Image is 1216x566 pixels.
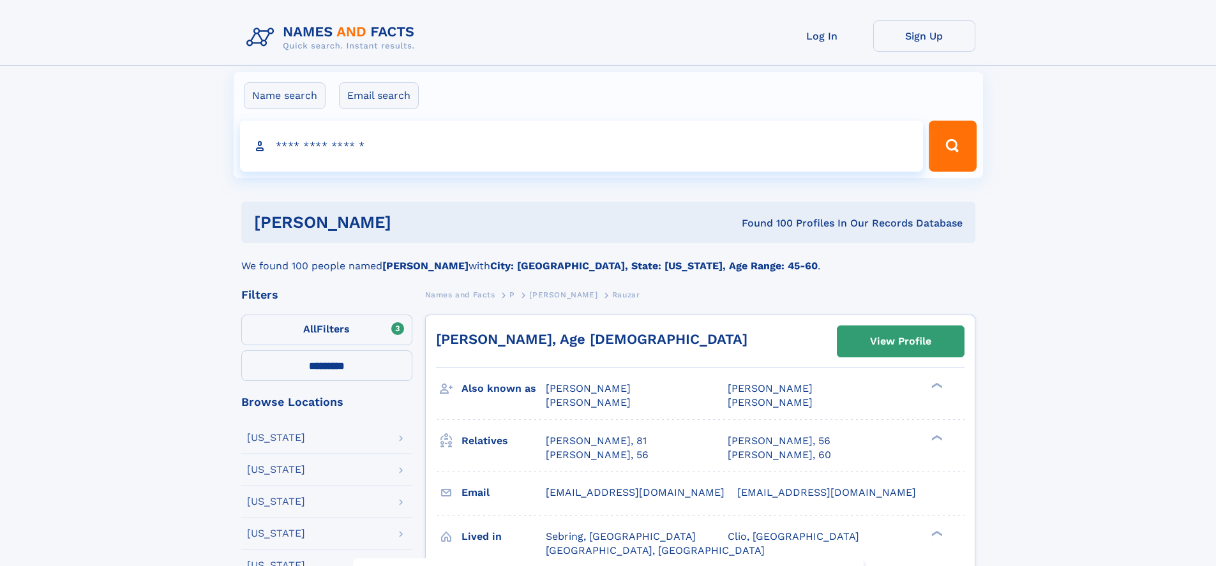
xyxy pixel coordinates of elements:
[929,121,976,172] button: Search Button
[873,20,975,52] a: Sign Up
[928,529,943,537] div: ❯
[241,289,412,301] div: Filters
[241,396,412,408] div: Browse Locations
[529,290,597,299] span: [PERSON_NAME]
[546,530,696,542] span: Sebring, [GEOGRAPHIC_DATA]
[771,20,873,52] a: Log In
[546,448,649,462] a: [PERSON_NAME], 56
[928,433,943,442] div: ❯
[339,82,419,109] label: Email search
[462,378,546,399] h3: Also known as
[612,290,640,299] span: Rauzar
[728,396,813,408] span: [PERSON_NAME]
[436,331,747,347] a: [PERSON_NAME], Age [DEMOGRAPHIC_DATA]
[546,486,724,498] span: [EMAIL_ADDRESS][DOMAIN_NAME]
[728,530,859,542] span: Clio, [GEOGRAPHIC_DATA]
[241,20,425,55] img: Logo Names and Facts
[546,544,765,556] span: [GEOGRAPHIC_DATA], [GEOGRAPHIC_DATA]
[837,326,964,357] a: View Profile
[247,465,305,475] div: [US_STATE]
[728,434,830,448] a: [PERSON_NAME], 56
[509,290,515,299] span: P
[529,287,597,302] a: [PERSON_NAME]
[303,323,317,335] span: All
[737,486,916,498] span: [EMAIL_ADDRESS][DOMAIN_NAME]
[382,260,469,272] b: [PERSON_NAME]
[241,243,975,274] div: We found 100 people named with .
[546,434,647,448] a: [PERSON_NAME], 81
[462,430,546,452] h3: Relatives
[728,448,831,462] a: [PERSON_NAME], 60
[928,382,943,390] div: ❯
[566,216,963,230] div: Found 100 Profiles In Our Records Database
[509,287,515,302] a: P
[241,315,412,345] label: Filters
[247,496,305,507] div: [US_STATE]
[546,396,631,408] span: [PERSON_NAME]
[490,260,818,272] b: City: [GEOGRAPHIC_DATA], State: [US_STATE], Age Range: 45-60
[462,482,546,503] h3: Email
[462,526,546,547] h3: Lived in
[546,382,631,394] span: [PERSON_NAME]
[240,121,924,172] input: search input
[254,214,567,230] h1: [PERSON_NAME]
[247,433,305,443] div: [US_STATE]
[247,528,305,539] div: [US_STATE]
[870,327,931,356] div: View Profile
[728,382,813,394] span: [PERSON_NAME]
[425,287,495,302] a: Names and Facts
[244,82,326,109] label: Name search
